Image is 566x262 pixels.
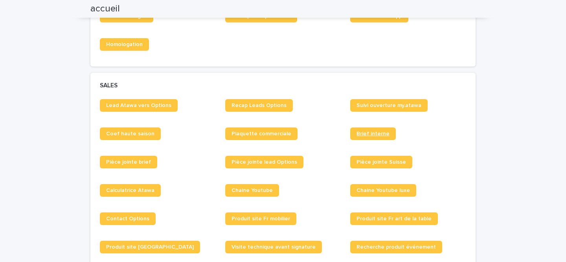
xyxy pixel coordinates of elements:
[225,184,279,197] a: Chaine Youtube
[357,244,436,250] span: Recherche produit événement
[357,103,421,108] span: Suivi ouverture my.atawa
[106,159,151,165] span: Pièce jointe brief
[357,188,410,193] span: Chaine Youtube luxe
[225,212,296,225] a: Produit site Fr mobilier
[350,127,396,140] a: Brief interne
[106,42,143,47] span: Homologation
[350,184,416,197] a: Chaine Youtube luxe
[232,188,273,193] span: Chaine Youtube
[225,127,298,140] a: Plaquette commerciale
[225,241,322,253] a: Visite technique avant signature
[100,99,178,112] a: Lead Atawa vers Options
[100,241,200,253] a: Produit site [GEOGRAPHIC_DATA]
[232,103,287,108] span: Recap Leads Options
[90,3,120,15] h2: accueil
[225,156,303,168] a: Pièce jointe lead Options
[350,156,412,168] a: Pièce jointe Suisse
[232,216,290,221] span: Produit site Fr mobilier
[232,244,316,250] span: Visite technique avant signature
[232,159,297,165] span: Pièce jointe lead Options
[100,38,149,51] a: Homologation
[350,212,438,225] a: Produit site Fr art de la table
[100,212,156,225] a: Contact Options
[225,99,293,112] a: Recap Leads Options
[357,216,432,221] span: Produit site Fr art de la table
[350,99,428,112] a: Suivi ouverture my.atawa
[106,216,149,221] span: Contact Options
[357,159,406,165] span: Pièce jointe Suisse
[350,241,442,253] a: Recherche produit événement
[106,131,154,137] span: Coef haute saison
[232,131,291,137] span: Plaquette commerciale
[357,131,390,137] span: Brief interne
[100,156,157,168] a: Pièce jointe brief
[106,103,171,108] span: Lead Atawa vers Options
[106,244,194,250] span: Produit site [GEOGRAPHIC_DATA]
[100,127,161,140] a: Coef haute saison
[100,82,118,89] h2: SALES
[100,184,161,197] a: Calculatrice Atawa
[106,188,154,193] span: Calculatrice Atawa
